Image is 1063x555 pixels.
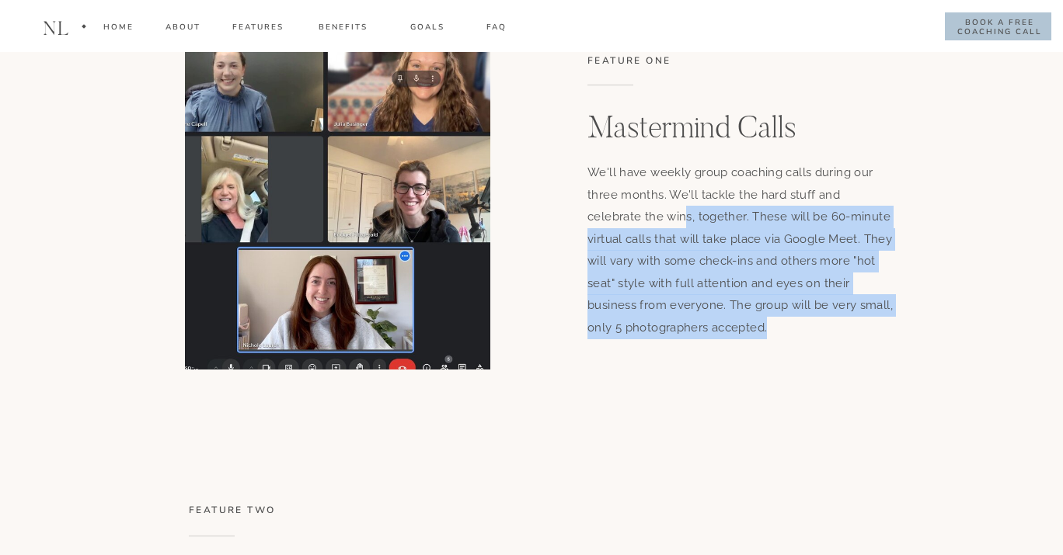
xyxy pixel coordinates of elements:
[165,21,201,39] a: about
[39,18,73,40] h1: nl
[486,21,507,39] a: FAQ
[189,503,330,521] a: feature two
[315,21,370,39] a: Benefits
[400,21,455,39] a: goals
[957,18,1042,36] a: book a free coaching call
[587,54,729,71] a: feature one
[587,111,897,143] h2: Mastermind Calls
[587,161,897,342] p: We'll have weekly group coaching calls during our three months. We'll tackle the hard stuff and c...
[232,21,284,39] a: FEATURES
[103,21,134,39] a: Home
